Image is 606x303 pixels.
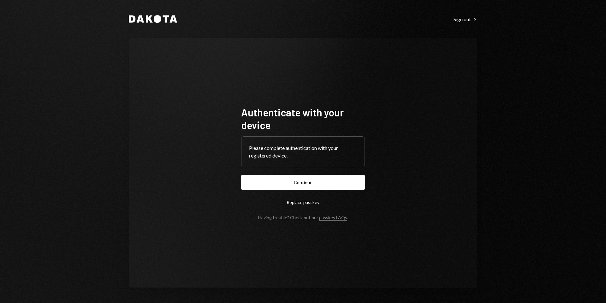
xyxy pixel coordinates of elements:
[319,215,347,221] a: passkey FAQs
[241,195,365,210] button: Replace passkey
[454,15,477,22] a: Sign out
[454,16,477,22] div: Sign out
[241,106,365,131] h1: Authenticate with your device
[241,175,365,190] button: Continue
[249,144,357,159] div: Please complete authentication with your registered device.
[258,215,348,220] div: Having trouble? Check out our .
